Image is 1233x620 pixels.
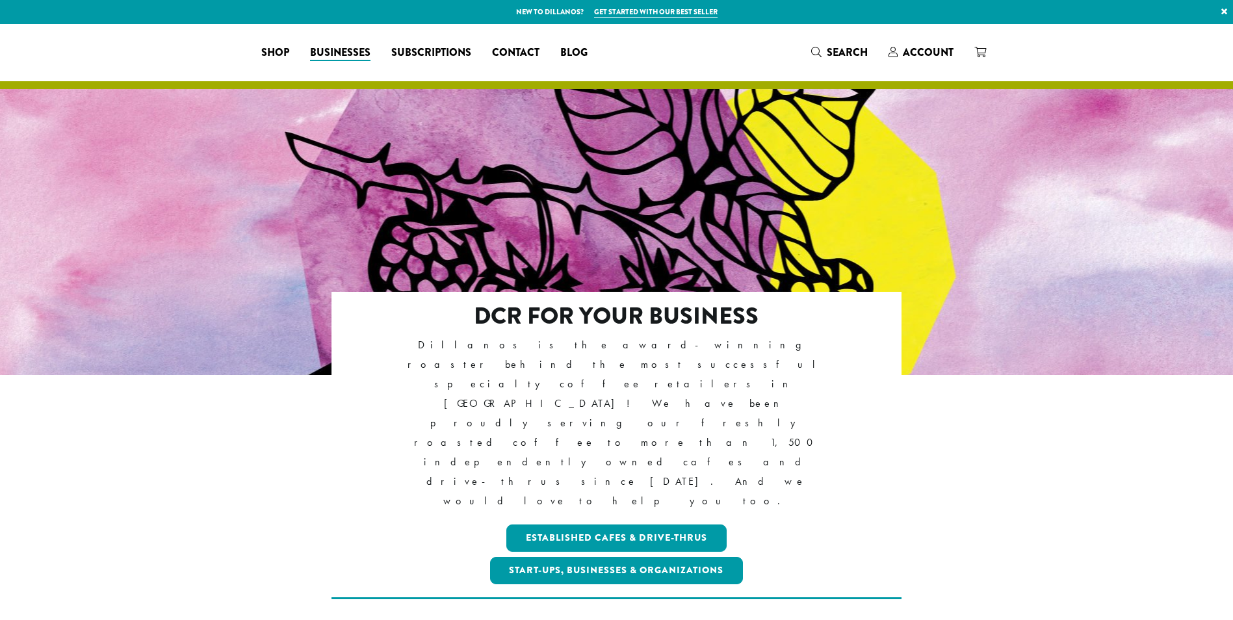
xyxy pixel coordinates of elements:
span: Account [903,45,954,60]
a: Start-ups, Businesses & Organizations [490,557,744,584]
span: Blog [560,45,588,61]
a: Established Cafes & Drive-Thrus [506,524,727,552]
span: Search [827,45,868,60]
span: Shop [261,45,289,61]
a: Shop [251,42,300,63]
span: Businesses [310,45,370,61]
p: Dillanos is the award-winning roaster behind the most successful specialty coffee retailers in [G... [387,335,846,511]
span: Contact [492,45,539,61]
h2: DCR FOR YOUR BUSINESS [387,302,846,330]
span: Subscriptions [391,45,471,61]
a: Get started with our best seller [594,6,718,18]
a: Search [801,42,878,63]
